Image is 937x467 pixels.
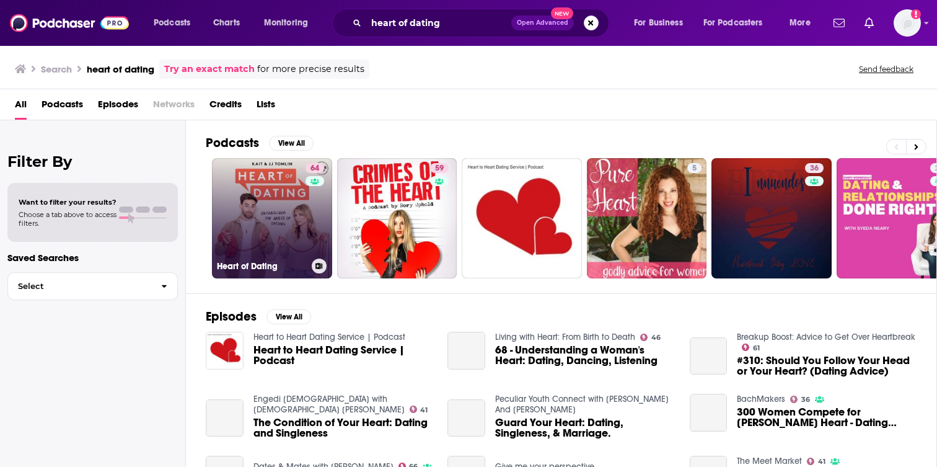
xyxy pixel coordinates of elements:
a: 300 Women Compete for Austin’s Heart - Dating Show (Round 1) [690,394,728,432]
span: Want to filter your results? [19,198,117,207]
a: #310: Should You Follow Your Head or Your Heart? (Dating Advice) [737,355,917,376]
a: 300 Women Compete for Austin’s Heart - Dating Show (Round 1) [737,407,917,428]
button: View All [266,309,311,324]
a: EpisodesView All [206,309,311,324]
span: Charts [213,14,240,32]
h3: heart of dating [87,63,154,75]
a: #310: Should You Follow Your Head or Your Heart? (Dating Advice) [690,337,728,375]
span: New [551,7,573,19]
span: 46 [651,335,661,340]
span: More [790,14,811,32]
svg: Add a profile image [911,9,921,19]
button: Show profile menu [894,9,921,37]
a: Guard Your Heart: Dating, Singleness, & Marriage. [495,417,675,438]
span: Monitoring [264,14,308,32]
a: Lists [257,94,275,120]
a: 59 [430,163,449,173]
a: Peculiar Youth Connect with Tanuru And Daria Osah [495,394,669,415]
a: Charts [205,13,247,33]
button: Open AdvancedNew [511,16,574,30]
a: 68 - Understanding a Woman's Heart: Dating, Dancing, Listening [495,345,675,366]
h2: Episodes [206,309,257,324]
a: Engedi Church with Pastor Brian Aulick [253,394,405,415]
a: BachMakers [737,394,785,404]
a: Podcasts [42,94,83,120]
a: 64 [306,163,324,173]
img: Podchaser - Follow, Share and Rate Podcasts [10,11,129,35]
span: Choose a tab above to access filters. [19,210,117,228]
button: Select [7,272,178,300]
a: 5 [587,158,707,278]
a: 36 [790,396,810,403]
span: For Podcasters [703,14,763,32]
a: The Meet Market [737,456,802,466]
a: 5 [687,163,702,173]
span: Logged in as sschroeder [894,9,921,37]
p: Saved Searches [7,252,178,264]
button: open menu [781,13,826,33]
a: 36 [711,158,832,278]
img: Heart to Heart Dating Service | Podcast [206,332,244,370]
a: 68 - Understanding a Woman's Heart: Dating, Dancing, Listening [447,332,485,370]
a: Show notifications dropdown [860,12,879,33]
span: 41 [420,407,428,413]
span: 300 Women Compete for [PERSON_NAME] Heart - Dating Show (Round 1) [737,407,917,428]
img: User Profile [894,9,921,37]
span: 36 [801,397,810,403]
input: Search podcasts, credits, & more... [366,13,511,33]
a: Heart to Heart Dating Service | Podcast [253,345,433,366]
span: Podcasts [154,14,190,32]
span: for more precise results [257,62,364,76]
span: Networks [153,94,195,120]
span: 61 [753,345,760,351]
span: 5 [692,162,697,175]
span: Open Advanced [517,20,568,26]
h2: Podcasts [206,135,259,151]
button: open menu [255,13,324,33]
a: 64Heart of Dating [212,158,332,278]
span: For Business [634,14,683,32]
div: Search podcasts, credits, & more... [344,9,621,37]
span: 36 [810,162,819,175]
a: 41 [807,458,825,465]
a: 41 [410,406,428,413]
a: The Condition of Your Heart: Dating and Singleness [253,417,433,438]
a: Credits [209,94,242,120]
a: 36 [805,163,824,173]
a: Breakup Boost: Advice to Get Over Heartbreak [737,332,915,342]
a: Episodes [98,94,138,120]
button: open menu [625,13,698,33]
button: open menu [145,13,206,33]
button: View All [269,136,314,151]
h2: Filter By [7,153,178,171]
a: Try an exact match [164,62,255,76]
span: 41 [818,459,825,465]
span: 59 [435,162,444,175]
a: The Condition of Your Heart: Dating and Singleness [206,399,244,437]
a: Heart to Heart Dating Service | Podcast [253,332,405,342]
h3: Search [41,63,72,75]
button: open menu [695,13,781,33]
a: PodcastsView All [206,135,314,151]
a: 61 [742,344,760,351]
a: Living with Heart: From Birth to Death [495,332,635,342]
a: Show notifications dropdown [829,12,850,33]
span: Select [8,282,151,290]
h3: Heart of Dating [217,261,307,272]
a: All [15,94,27,120]
a: 59 [337,158,457,278]
a: 46 [640,334,661,341]
span: 64 [310,162,319,175]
